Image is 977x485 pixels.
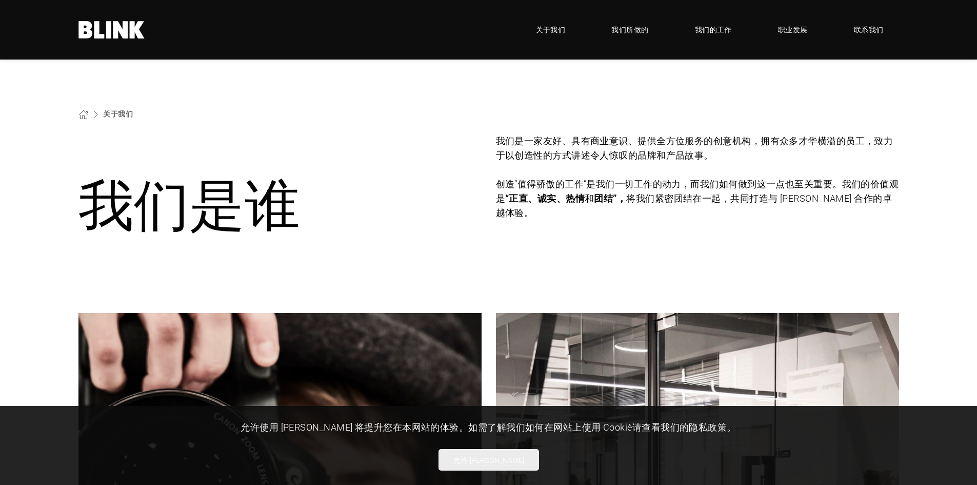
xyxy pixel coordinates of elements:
[438,449,539,471] button: 允许 [PERSON_NAME]
[680,14,747,45] a: 我们的工作
[695,25,732,34] font: 我们的工作
[839,14,899,45] a: 联系我们
[468,421,689,433] font: 如需了解我们如何在网站上使用 Cookie，请查看我们的
[103,109,133,119] a: 关于我们
[78,174,245,238] font: 我们是
[505,192,585,204] font: “正直、诚实、热情
[241,421,468,433] font: 允许使用 [PERSON_NAME] 将提升您在本网站的体验。
[611,25,648,34] font: 我们所做的
[596,14,664,45] a: 我们所做的
[496,178,899,204] font: 创造“值得骄傲的工作”是我们一切工作的动力，而我们如何做到这一点也至关重要。我们的价值观是
[245,174,300,238] font: 谁
[727,421,736,433] font: 。
[453,455,524,465] font: 允许 [PERSON_NAME]
[763,14,823,45] a: 职业发展
[585,192,594,204] font: 和
[854,25,884,34] font: 联系我们
[496,192,892,219] font: 将我们紧密团结在一起，共同打造与 [PERSON_NAME] 合作的卓越体验。
[78,21,145,38] a: 家
[536,25,566,34] font: 关于我们
[496,134,893,161] font: 我们是一家友好、具有商业意识、提供全方位服务的创意机构，拥有众多才华横溢的员工，致力于以创造性的方式讲述令人惊叹的品牌和产品故事。
[689,421,727,433] a: 隐私政策
[594,192,626,204] font: 团结”，
[521,14,581,45] a: 关于我们
[778,25,808,34] font: 职业发展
